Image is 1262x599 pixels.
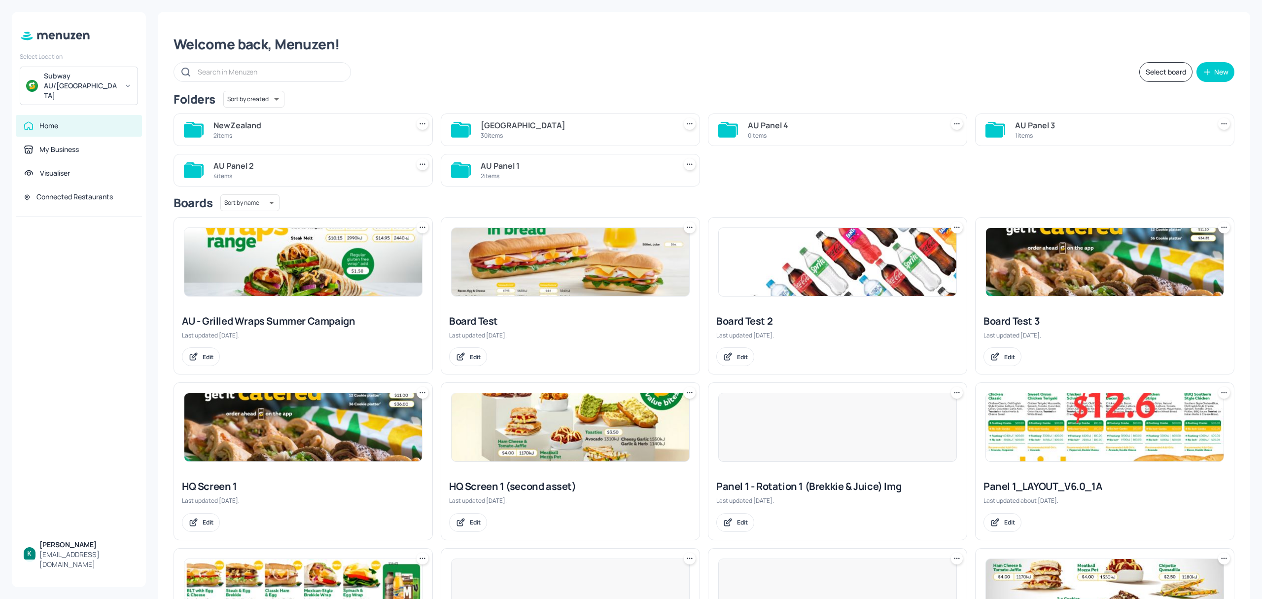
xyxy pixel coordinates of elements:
[716,331,959,339] div: Last updated [DATE].
[716,314,959,328] div: Board Test 2
[1015,131,1206,140] div: 1 items
[44,71,118,101] div: Subway AU/[GEOGRAPHIC_DATA]
[452,228,689,296] img: 2024-10-28-173011058717490i6ex6243b.jpeg
[39,145,79,154] div: My Business
[481,131,672,140] div: 30 items
[470,518,481,526] div: Edit
[213,119,405,131] div: NewZealand
[983,496,1226,505] div: Last updated about [DATE].
[737,353,748,361] div: Edit
[719,228,956,296] img: 2025-08-19-1755574222222wcsfcboi9hi.jpeg
[20,52,138,61] div: Select Location
[986,393,1224,461] img: 2025-08-07-1754560946348toavwcegvaj.jpeg
[184,228,422,296] img: 2024-12-19-1734584245950k86txo84it.jpeg
[174,91,215,107] div: Folders
[983,480,1226,493] div: Panel 1_LAYOUT_V6.0_1A
[748,119,939,131] div: AU Panel 4
[39,550,134,569] div: [EMAIL_ADDRESS][DOMAIN_NAME]
[26,80,38,92] img: avatar
[39,121,58,131] div: Home
[182,480,424,493] div: HQ Screen 1
[1214,69,1228,75] div: New
[1004,353,1015,361] div: Edit
[223,89,284,109] div: Sort by created
[716,496,959,505] div: Last updated [DATE].
[203,518,213,526] div: Edit
[40,168,70,178] div: Visualiser
[39,540,134,550] div: [PERSON_NAME]
[213,131,405,140] div: 2 items
[481,119,672,131] div: [GEOGRAPHIC_DATA]
[449,480,692,493] div: HQ Screen 1 (second asset)
[213,160,405,172] div: AU Panel 2
[174,36,1234,53] div: Welcome back, Menuzen!
[481,172,672,180] div: 2 items
[748,131,939,140] div: 0 items
[174,195,212,211] div: Boards
[716,480,959,493] div: Panel 1 - Rotation 1 (Brekkie & Juice) Img
[1004,518,1015,526] div: Edit
[213,172,405,180] div: 4 items
[182,331,424,339] div: Last updated [DATE].
[24,547,35,559] img: ACg8ocKBIlbXoTTzaZ8RZ_0B6YnoiWvEjOPx6MQW7xFGuDwnGH3hbQ=s96-c
[1015,119,1206,131] div: AU Panel 3
[203,353,213,361] div: Edit
[449,331,692,339] div: Last updated [DATE].
[449,496,692,505] div: Last updated [DATE].
[1196,62,1234,82] button: New
[470,353,481,361] div: Edit
[1139,62,1192,82] button: Select board
[983,331,1226,339] div: Last updated [DATE].
[36,192,113,202] div: Connected Restaurants
[182,496,424,505] div: Last updated [DATE].
[449,314,692,328] div: Board Test
[737,518,748,526] div: Edit
[983,314,1226,328] div: Board Test 3
[198,65,341,79] input: Search in Menuzen
[986,228,1224,296] img: 2024-10-28-1730109277756ims1hroq32.jpeg
[182,314,424,328] div: AU - Grilled Wraps Summer Campaign
[184,393,422,461] img: 2024-10-29-1730175887616eafibkuyjdi.jpeg
[452,393,689,461] img: 2024-10-29-1730177958517kejp9pi23h9.jpeg
[481,160,672,172] div: AU Panel 1
[220,193,280,213] div: Sort by name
